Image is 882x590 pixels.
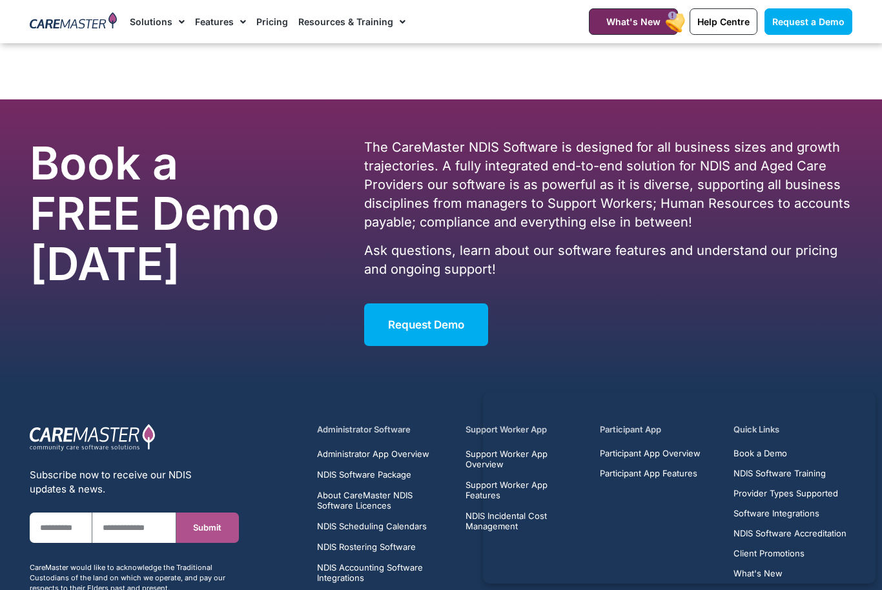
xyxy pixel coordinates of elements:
img: CareMaster Logo Part [30,423,156,452]
iframe: Popup CTA [483,392,876,584]
a: About CareMaster NDIS Software Licences [317,490,451,511]
span: NDIS Scheduling Calendars [317,521,427,531]
img: CareMaster Logo [30,12,117,32]
p: Ask questions, learn about our software features and understand our pricing and ongoing support! [364,241,852,279]
a: What's New [589,8,678,35]
p: The CareMaster NDIS Software is designed for all business sizes and growth trajectories. A fully ... [364,138,852,232]
a: NDIS Scheduling Calendars [317,521,451,531]
span: Administrator App Overview [317,449,429,459]
a: NDIS Software Package [317,469,451,480]
span: NDIS Rostering Software [317,542,416,552]
div: Subscribe now to receive our NDIS updates & news. [30,468,239,496]
a: NDIS Rostering Software [317,542,451,552]
a: Help Centre [690,8,757,35]
span: NDIS Software Package [317,469,411,480]
a: Request a Demo [764,8,852,35]
a: NDIS Accounting Software Integrations [317,562,451,583]
a: NDIS Incidental Cost Management [466,511,584,531]
h2: Book a FREE Demo [DATE] [30,138,297,289]
button: Submit [176,513,239,543]
a: Support Worker App Features [466,480,584,500]
span: Request a Demo [772,16,845,27]
span: What's New [606,16,661,27]
span: Help Centre [697,16,750,27]
h5: Administrator Software [317,423,451,436]
span: Submit [193,523,221,533]
a: Request Demo [364,303,488,346]
a: Support Worker App Overview [466,449,584,469]
a: Administrator App Overview [317,449,451,459]
h5: Support Worker App [466,423,584,436]
span: Request Demo [388,318,464,331]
